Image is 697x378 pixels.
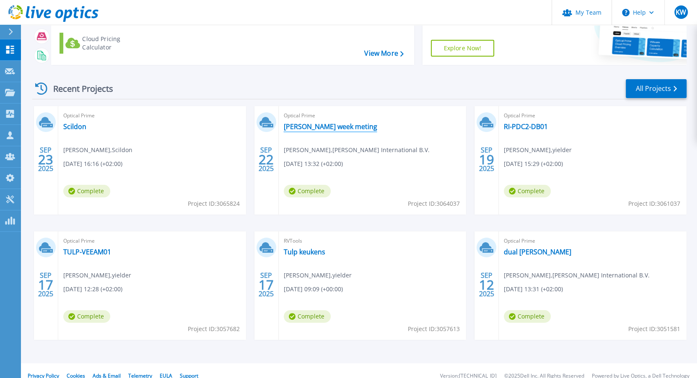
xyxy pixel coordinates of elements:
[60,33,153,54] a: Cloud Pricing Calculator
[82,35,149,52] div: Cloud Pricing Calculator
[63,271,131,280] span: [PERSON_NAME] , yielder
[63,122,86,131] a: Scildon
[284,185,331,197] span: Complete
[628,324,680,334] span: Project ID: 3051581
[504,248,571,256] a: dual [PERSON_NAME]
[408,199,460,208] span: Project ID: 3064037
[479,281,494,288] span: 12
[284,111,461,120] span: Optical Prime
[63,310,110,323] span: Complete
[259,156,274,163] span: 22
[479,156,494,163] span: 19
[504,310,551,323] span: Complete
[32,78,124,99] div: Recent Projects
[63,145,132,155] span: [PERSON_NAME] , Scildon
[188,324,240,334] span: Project ID: 3057682
[504,145,572,155] span: [PERSON_NAME] , yielder
[626,79,687,98] a: All Projects
[504,122,548,131] a: RI-PDC2-DB01
[408,324,460,334] span: Project ID: 3057613
[284,122,377,131] a: [PERSON_NAME] week meting
[258,144,274,175] div: SEP 2025
[479,269,495,300] div: SEP 2025
[284,271,352,280] span: [PERSON_NAME] , yielder
[504,111,681,120] span: Optical Prime
[284,236,461,246] span: RVTools
[676,9,686,16] span: KW
[63,185,110,197] span: Complete
[284,159,343,168] span: [DATE] 13:32 (+02:00)
[504,236,681,246] span: Optical Prime
[38,281,53,288] span: 17
[364,49,403,57] a: View More
[63,248,111,256] a: TULP-VEEAM01
[504,185,551,197] span: Complete
[284,310,331,323] span: Complete
[504,271,650,280] span: [PERSON_NAME] , [PERSON_NAME] International B.V.
[258,269,274,300] div: SEP 2025
[63,285,122,294] span: [DATE] 12:28 (+02:00)
[628,199,680,208] span: Project ID: 3061037
[284,145,430,155] span: [PERSON_NAME] , [PERSON_NAME] International B.V.
[38,156,53,163] span: 23
[259,281,274,288] span: 17
[188,199,240,208] span: Project ID: 3065824
[38,269,54,300] div: SEP 2025
[63,159,122,168] span: [DATE] 16:16 (+02:00)
[504,159,563,168] span: [DATE] 15:29 (+02:00)
[284,285,343,294] span: [DATE] 09:09 (+00:00)
[504,285,563,294] span: [DATE] 13:31 (+02:00)
[431,40,495,57] a: Explore Now!
[284,248,325,256] a: Tulp keukens
[63,111,241,120] span: Optical Prime
[38,144,54,175] div: SEP 2025
[479,144,495,175] div: SEP 2025
[63,236,241,246] span: Optical Prime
